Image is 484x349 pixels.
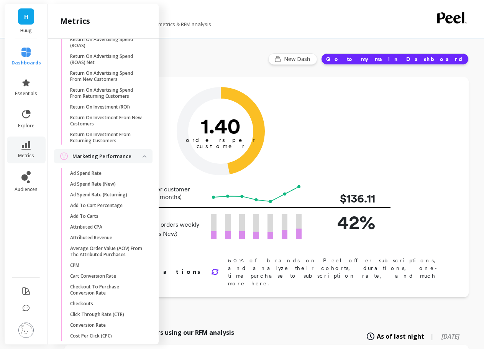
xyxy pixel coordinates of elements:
p: Return On Advertising Spend (ROAS) Net [70,53,143,66]
span: H [24,12,28,21]
img: navigation item icon [60,152,68,160]
p: Average Order Value (AOV) From The Attributed Purchases [70,245,143,258]
p: Return On Investment From New Customers [70,115,143,127]
p: Attributed Revenue [70,235,112,241]
p: Ad Spend Rate (New) [70,181,116,187]
p: Return On Advertising Spend From New Customers [70,70,143,82]
span: explore [18,123,34,129]
tspan: customer [196,143,245,150]
button: New Dash [268,53,317,65]
p: Return On Advertising Spend (ROAS) [70,36,143,49]
p: Return On Investment (ROI) [70,104,130,110]
p: 50% of brands on Peel offer subscriptions, and analyze their cohorts, durations, one-time purchas... [228,257,444,287]
span: As of last night [377,332,424,341]
p: Return On Advertising Spend From Returning Customers [70,87,143,99]
p: LTV per customer (24 months) [130,186,202,201]
span: metrics [18,153,34,159]
tspan: orders per [186,137,256,143]
p: Checkouts [70,301,93,307]
p: Conversion Rate [70,322,106,328]
img: profile picture [18,323,34,338]
p: Returning orders weekly (vs New) [130,220,202,239]
p: CPM [70,262,79,268]
p: 42% [314,208,375,237]
span: [DATE] [441,332,459,341]
h2: metrics [60,16,90,26]
span: dashboards [11,60,41,66]
p: Huug [12,28,40,34]
text: 1.40 [201,113,241,138]
p: Add To Cart Percentage [70,202,123,209]
button: Go to my main Dashboard [321,53,469,65]
p: Checkout To Purchase Conversion Rate [70,284,143,296]
span: | [430,332,434,341]
p: Add To Carts [70,213,98,219]
p: Click Through Rate (CTR) [70,311,124,318]
p: Cart Conversion Rate [70,273,116,279]
p: $136.11 [314,190,375,207]
p: Attributed CPA [70,224,102,230]
p: Marketing Performance [72,153,143,160]
p: Return On Investment From Returning Customers [70,132,143,144]
p: Ad Spend Rate [70,170,102,176]
span: audiences [15,186,38,193]
span: New Dash [284,55,312,63]
img: down caret icon [143,155,146,158]
p: Ad Spend Rate (Returning) [70,192,127,198]
span: essentials [15,91,37,97]
p: Cost Per Click (CPC) [70,333,112,339]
